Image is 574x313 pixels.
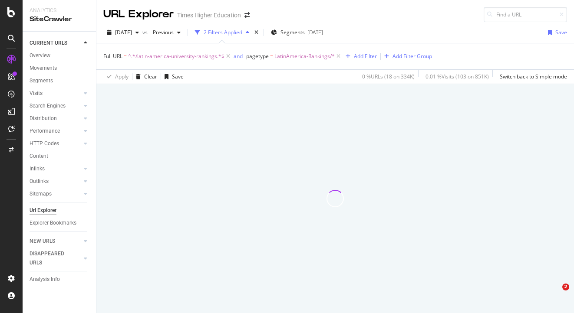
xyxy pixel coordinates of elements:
div: Add Filter [354,52,377,60]
div: 0.01 % Visits ( 103 on 851K ) [426,73,489,80]
span: Full URL [103,52,122,60]
div: Search Engines [30,101,66,111]
div: times [253,28,260,37]
div: Add Filter Group [393,52,432,60]
span: 2 [562,284,569,290]
div: Movements [30,64,57,73]
button: Add Filter [342,51,377,62]
a: Visits [30,89,81,98]
iframe: Intercom live chat [544,284,565,304]
a: DISAPPEARED URLS [30,249,81,267]
span: LatinAmerica-Rankings/* [274,50,335,62]
button: [DATE] [103,26,142,39]
div: Save [555,29,567,36]
a: Analysis Info [30,275,90,284]
span: = [270,52,273,60]
button: Save [544,26,567,39]
div: Url Explorer [30,206,56,215]
a: Outlinks [30,177,81,186]
div: Clear [144,73,157,80]
div: Distribution [30,114,57,123]
button: Save [161,70,184,84]
a: Overview [30,51,90,60]
div: SiteCrawler [30,14,89,24]
div: Content [30,152,48,161]
button: 2 Filters Applied [191,26,253,39]
div: and [234,52,243,60]
a: HTTP Codes [30,139,81,148]
div: arrow-right-arrow-left [244,12,250,18]
a: Inlinks [30,164,81,173]
a: Segments [30,76,90,85]
span: vs [142,29,149,36]
button: Switch back to Simple mode [496,70,567,84]
div: CURRENT URLS [30,39,67,48]
div: 0 % URLs ( 18 on 334K ) [362,73,415,80]
div: 2 Filters Applied [204,29,242,36]
a: Sitemaps [30,189,81,199]
div: Inlinks [30,164,45,173]
a: Performance [30,127,81,136]
button: and [234,52,243,60]
div: URL Explorer [103,7,174,22]
div: Performance [30,127,60,136]
div: [DATE] [307,29,323,36]
div: Sitemaps [30,189,52,199]
div: Save [172,73,184,80]
div: Analytics [30,7,89,14]
button: Apply [103,70,129,84]
a: CURRENT URLS [30,39,81,48]
span: 2025 Sep. 12th [115,29,132,36]
button: Segments[DATE] [267,26,327,39]
div: Explorer Bookmarks [30,218,76,228]
a: NEW URLS [30,237,81,246]
div: NEW URLS [30,237,55,246]
a: Movements [30,64,90,73]
span: pagetype [246,52,269,60]
div: Outlinks [30,177,49,186]
div: Segments [30,76,53,85]
span: Segments [280,29,305,36]
a: Url Explorer [30,206,90,215]
div: Visits [30,89,43,98]
a: Distribution [30,114,81,123]
div: Analysis Info [30,275,60,284]
a: Content [30,152,90,161]
button: Add Filter Group [381,51,432,62]
div: HTTP Codes [30,139,59,148]
div: Overview [30,51,50,60]
button: Clear [132,70,157,84]
span: ^.*/latin-america-university-rankings.*$ [128,50,224,62]
span: = [124,52,127,60]
input: Find a URL [484,7,567,22]
div: Apply [115,73,129,80]
button: Previous [149,26,184,39]
span: Previous [149,29,174,36]
div: Switch back to Simple mode [500,73,567,80]
div: DISAPPEARED URLS [30,249,73,267]
a: Search Engines [30,101,81,111]
a: Explorer Bookmarks [30,218,90,228]
div: Times Higher Education [177,11,241,20]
